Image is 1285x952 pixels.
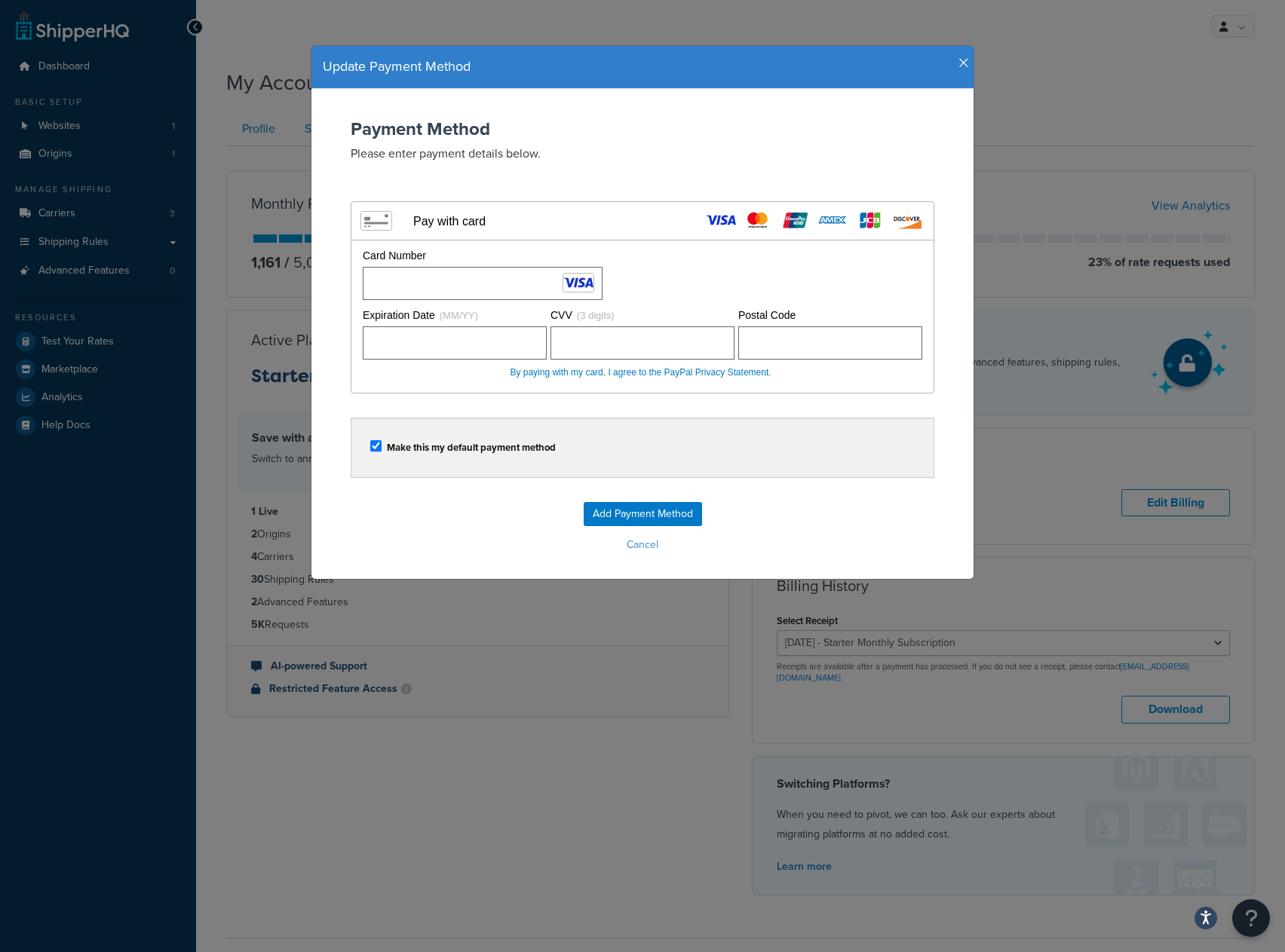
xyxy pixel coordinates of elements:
[351,145,934,162] p: Please enter payment details below.
[327,534,958,556] button: Cancel
[370,327,540,359] iframe: Secure Credit Card Frame - Expiration Date
[370,268,596,299] iframe: Secure Credit Card Frame - Credit Card Number
[738,308,922,323] div: Postal Code
[351,119,934,139] h2: Payment Method
[510,367,771,378] a: By paying with my card, I agree to the PayPal Privacy Statement.
[584,502,702,526] input: Add Payment Method
[577,310,615,321] span: (3 digits)
[363,249,603,264] div: Card Number
[550,308,735,323] div: CVV
[745,327,915,359] iframe: Secure Credit Card Frame - Postal Code
[323,57,962,77] h4: Update Payment Method
[557,327,728,359] iframe: Secure Credit Card Frame - CVV
[413,214,486,228] div: Pay with card
[387,442,556,453] label: Make this my default payment method
[363,308,547,323] div: Expiration Date
[440,310,478,321] span: (MM/YY)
